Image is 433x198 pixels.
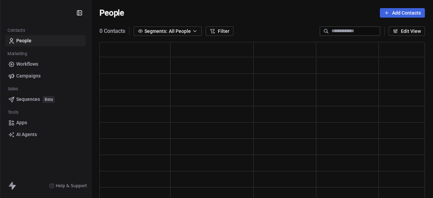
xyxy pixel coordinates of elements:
a: Help & Support [49,183,87,189]
span: Workflows [16,61,38,68]
a: AI Agents [5,129,86,140]
a: Campaigns [5,70,86,82]
span: Apps [16,119,27,126]
a: SequencesBeta [5,94,86,105]
button: Add Contacts [380,8,425,18]
span: Beta [43,96,55,103]
span: Marketing [4,49,30,59]
span: Contacts [4,25,28,36]
span: 0 Contacts [99,27,125,35]
span: People [99,8,124,18]
a: Apps [5,117,86,128]
span: Sales [5,84,21,94]
a: Workflows [5,59,86,70]
span: Help & Support [56,183,87,189]
span: Sequences [16,96,40,103]
span: All People [169,28,191,35]
a: People [5,35,86,46]
button: Edit View [389,26,425,36]
span: AI Agents [16,131,37,138]
span: Campaigns [16,72,41,80]
button: Filter [206,26,233,36]
span: Tools [5,107,21,117]
span: Segments: [144,28,167,35]
span: People [16,37,31,44]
